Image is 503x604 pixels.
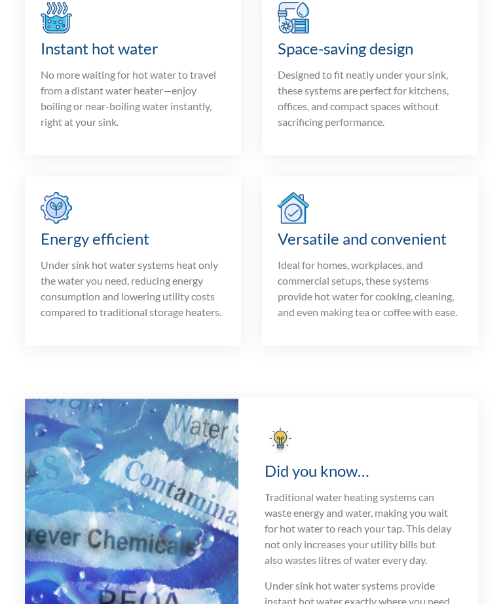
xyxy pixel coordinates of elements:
[278,67,462,130] p: Designed to fit neatly under your sink, these systems are perfect for kitchens, offices, and comp...
[278,227,462,251] h3: Versatile and convenient
[65,20,102,37] span: Text us
[265,459,452,483] h3: Did you know…
[41,227,225,251] h3: Energy efficient
[31,14,111,46] button: Select to open the chat widget
[278,257,462,320] p: Ideal for homes, workplaces, and commercial setups, these systems provide hot water for cooking, ...
[265,489,452,568] p: Traditional water heating systems can waste energy and water, making you wait for hot water to re...
[41,67,225,130] p: No more waiting for hot water to travel from a distant water heater—enjoy boiling or near-boiling...
[278,37,462,60] h3: Space-saving design
[41,37,225,60] h3: Instant hot water
[41,257,225,320] p: Under sink hot water systems heat only the water you need, reducing energy consumption and loweri...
